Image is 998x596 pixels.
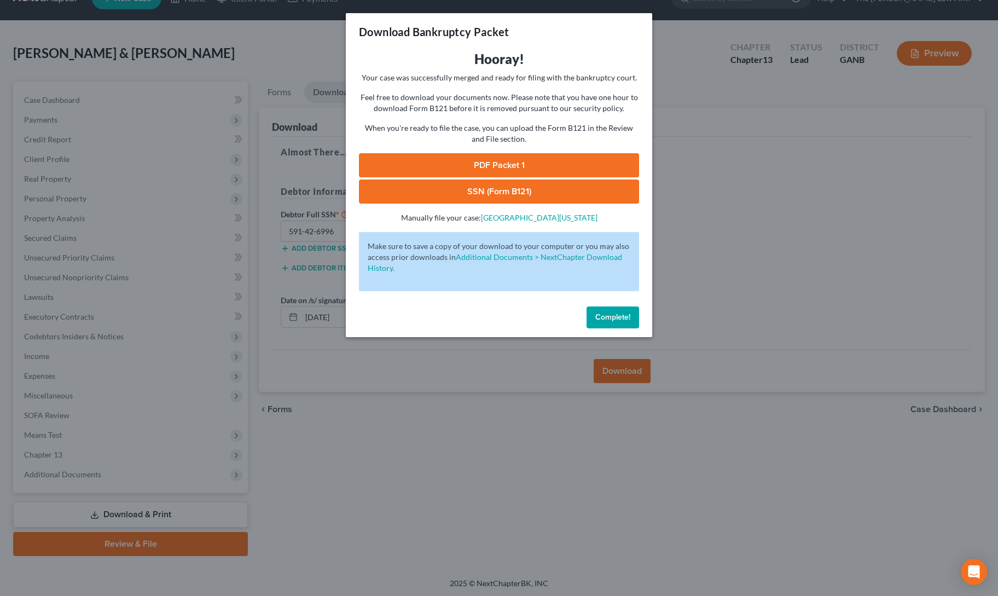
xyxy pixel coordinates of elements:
[368,252,622,273] a: Additional Documents > NextChapter Download History.
[359,92,639,114] p: Feel free to download your documents now. Please note that you have one hour to download Form B12...
[481,213,597,222] a: [GEOGRAPHIC_DATA][US_STATE]
[359,72,639,83] p: Your case was successfully merged and ready for filing with the bankruptcy court.
[359,212,639,223] p: Manually file your case:
[359,24,509,39] h3: Download Bankruptcy Packet
[359,180,639,204] a: SSN (Form B121)
[587,306,639,328] button: Complete!
[359,123,639,144] p: When you're ready to file the case, you can upload the Form B121 in the Review and File section.
[595,313,630,322] span: Complete!
[359,50,639,68] h3: Hooray!
[359,153,639,177] a: PDF Packet 1
[961,559,987,585] div: Open Intercom Messenger
[368,241,630,274] p: Make sure to save a copy of your download to your computer or you may also access prior downloads in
